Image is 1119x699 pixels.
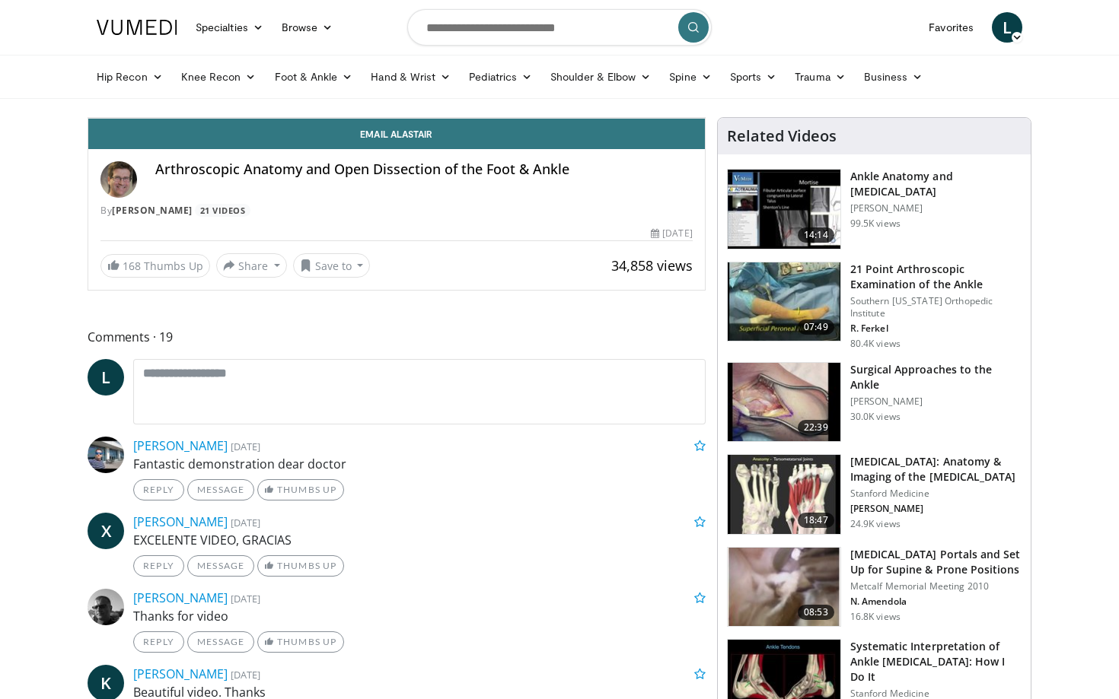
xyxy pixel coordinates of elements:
a: L [88,359,124,396]
a: Specialties [186,12,273,43]
a: [PERSON_NAME] [133,513,228,530]
img: cf38df8d-9b01-422e-ad42-3a0389097cd5.150x105_q85_crop-smart_upscale.jpg [728,455,840,534]
h3: [MEDICAL_DATA]: Anatomy & Imaging of the [MEDICAL_DATA] [850,454,1022,485]
a: [PERSON_NAME] [133,437,228,454]
a: [PERSON_NAME] [133,666,228,682]
p: 99.5K views [850,218,901,230]
p: Southern [US_STATE] Orthopedic Institute [850,295,1022,319]
a: Sports [721,62,786,92]
button: Save to [293,253,371,278]
h4: Related Videos [727,127,837,145]
p: 24.9K views [850,518,901,530]
small: [DATE] [231,668,260,682]
div: [DATE] [651,227,692,240]
h3: Ankle Anatomy and [MEDICAL_DATA] [850,169,1022,199]
img: amend3_3.png.150x105_q85_crop-smart_upscale.jpg [728,548,840,627]
input: Search topics, interventions [407,9,712,46]
h3: [MEDICAL_DATA] Portals and Set Up for Supine & Prone Positions [850,547,1022,577]
span: 14:14 [798,227,834,243]
a: 168 Thumbs Up [100,254,210,278]
a: Favorites [920,12,983,43]
img: Avatar [88,437,124,473]
img: Avatar [88,589,124,625]
span: 168 [123,259,141,273]
p: [PERSON_NAME] [850,396,1022,408]
p: Thanks for video [133,607,706,625]
a: Spine [660,62,720,92]
img: d2937c76-94b7-4d20-9de4-1c4e4a17f51d.150x105_q85_crop-smart_upscale.jpg [728,262,840,342]
a: Trauma [786,62,855,92]
a: Thumbs Up [257,631,343,653]
a: 21 Videos [195,204,250,217]
span: 07:49 [798,319,834,335]
p: 30.0K views [850,411,901,423]
span: Comments 19 [88,327,706,347]
a: L [992,12,1022,43]
p: Stanford Medicine [850,488,1022,500]
a: Reply [133,479,184,500]
a: Reply [133,555,184,577]
video-js: Video Player [88,118,705,119]
img: 27463190-6349-4d0c-bdb3-f372be2c3ba7.150x105_q85_crop-smart_upscale.jpg [728,363,840,442]
a: Message [187,555,254,577]
a: Message [187,479,254,500]
h3: Systematic Interpretation of Ankle [MEDICAL_DATA]: How I Do It [850,639,1022,685]
p: 80.4K views [850,338,901,350]
a: Message [187,631,254,653]
small: [DATE] [231,516,260,529]
img: VuMedi Logo [97,20,177,35]
a: 07:49 21 Point Arthroscopic Examination of the Ankle Southern [US_STATE] Orthopedic Institute R. ... [727,262,1022,350]
a: 08:53 [MEDICAL_DATA] Portals and Set Up for Supine & Prone Positions Metcalf Memorial Meeting 201... [727,547,1022,628]
a: Hand & Wrist [362,62,460,92]
small: [DATE] [231,440,260,453]
p: 16.8K views [850,611,901,623]
p: [PERSON_NAME] [850,202,1022,214]
button: Share [216,253,287,278]
small: [DATE] [231,592,260,605]
a: Knee Recon [172,62,266,92]
a: X [88,513,124,549]
a: [PERSON_NAME] [112,204,193,217]
a: Business [855,62,932,92]
p: R. Ferkel [850,322,1022,335]
p: Metcalf Memorial Meeting 2010 [850,580,1022,593]
span: 34,858 views [611,256,693,275]
a: Reply [133,631,184,653]
p: Fantastic demonstration dear doctor [133,455,706,473]
img: Avatar [100,161,137,198]
a: Shoulder & Elbow [541,62,660,92]
p: EXCELENTE VIDEO, GRACIAS [133,531,706,549]
a: Thumbs Up [257,479,343,500]
h3: 21 Point Arthroscopic Examination of the Ankle [850,262,1022,292]
span: 22:39 [798,420,834,435]
p: [PERSON_NAME] [850,503,1022,515]
a: Email Alastair [88,119,705,149]
a: Thumbs Up [257,555,343,577]
a: 22:39 Surgical Approaches to the Ankle [PERSON_NAME] 30.0K views [727,362,1022,443]
span: 18:47 [798,513,834,528]
span: 08:53 [798,605,834,620]
a: Hip Recon [88,62,172,92]
h4: Arthroscopic Anatomy and Open Dissection of the Foot & Ankle [155,161,693,178]
a: [PERSON_NAME] [133,589,228,606]
p: N. Amendola [850,596,1022,608]
a: 14:14 Ankle Anatomy and [MEDICAL_DATA] [PERSON_NAME] 99.5K views [727,169,1022,249]
a: Pediatrics [460,62,541,92]
img: d079e22e-f623-40f6-8657-94e85635e1da.150x105_q85_crop-smart_upscale.jpg [728,170,840,249]
h3: Surgical Approaches to the Ankle [850,362,1022,392]
a: Browse [273,12,343,43]
div: By [100,204,693,218]
a: 18:47 [MEDICAL_DATA]: Anatomy & Imaging of the [MEDICAL_DATA] Stanford Medicine [PERSON_NAME] 24.... [727,454,1022,535]
a: Foot & Ankle [266,62,362,92]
